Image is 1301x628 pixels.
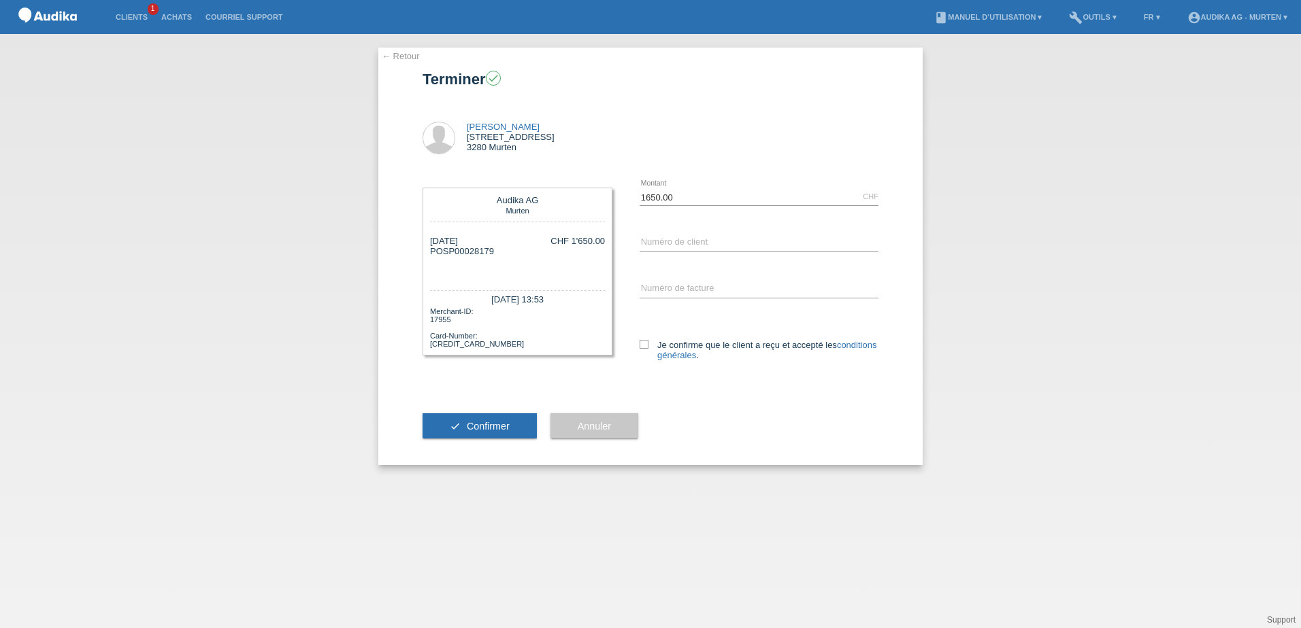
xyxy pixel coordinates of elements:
[550,413,638,439] button: Annuler
[433,205,602,215] div: Murten
[423,71,878,88] h1: Terminer
[109,13,154,21] a: Clients
[1181,13,1294,21] a: account_circleAudika AG - Murten ▾
[487,72,499,84] i: check
[640,340,878,360] label: Je confirme que le client a reçu et accepté les .
[1137,13,1167,21] a: FR ▾
[1069,11,1083,24] i: build
[423,413,537,439] button: check Confirmer
[382,51,420,61] a: ← Retour
[1267,615,1296,625] a: Support
[154,13,199,21] a: Achats
[467,122,540,132] a: [PERSON_NAME]
[934,11,948,24] i: book
[1187,11,1201,24] i: account_circle
[1062,13,1123,21] a: buildOutils ▾
[430,290,605,306] div: [DATE] 13:53
[14,27,82,37] a: POS — MF Group
[927,13,1049,21] a: bookManuel d’utilisation ▾
[578,421,611,432] span: Annuler
[430,236,494,277] div: [DATE] POSP00028179
[550,236,605,246] div: CHF 1'650.00
[863,192,878,200] div: CHF
[430,306,605,348] div: Merchant-ID: 17955 Card-Number: [CREDIT_CARD_NUMBER]
[450,421,461,432] i: check
[148,3,159,15] span: 1
[467,421,510,432] span: Confirmer
[467,122,555,152] div: [STREET_ADDRESS] 3280 Murten
[657,340,876,360] a: conditions générales
[199,13,289,21] a: Courriel Support
[433,195,602,205] div: Audika AG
